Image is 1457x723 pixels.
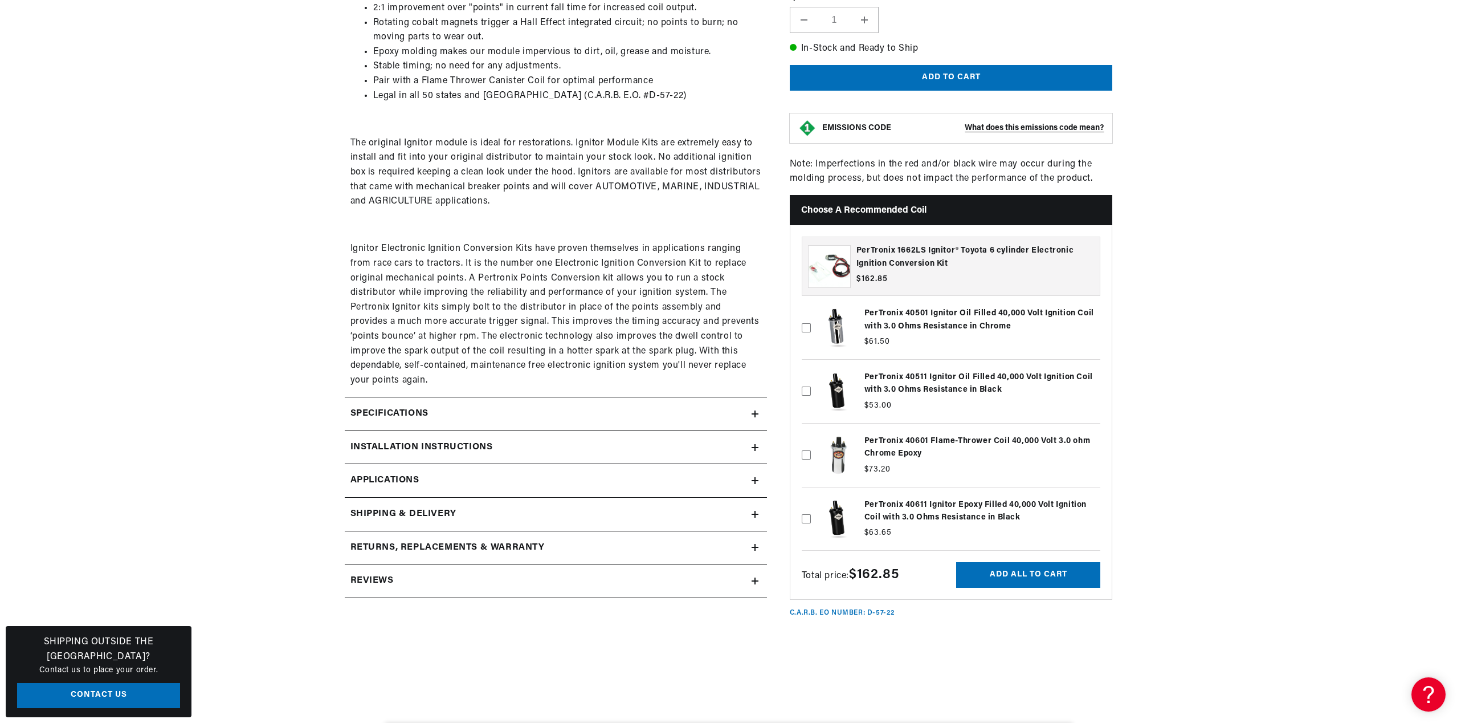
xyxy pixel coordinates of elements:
button: Add all to cart [956,562,1100,588]
a: Contact Us [17,683,180,709]
p: The original Ignitor module is ideal for restorations. Ignitor Module Kits are extremely easy to ... [350,136,761,209]
span: Total price: [802,571,899,580]
span: $162.85 [856,273,888,285]
h2: Specifications [350,407,428,421]
li: Rotating cobalt magnets trigger a Hall Effect integrated circuit; no points to burn; no moving pa... [373,16,761,45]
p: C.A.R.B. EO Number: D-57-22 [790,608,895,618]
strong: $162.85 [849,568,899,582]
img: Emissions code [798,119,817,137]
p: In-Stock and Ready to Ship [790,42,1113,56]
p: Ignitor Electronic Ignition Conversion Kits have proven themselves in applications ranging from r... [350,242,761,388]
p: Contact us to place your order. [17,664,180,677]
button: Add to cart [790,65,1113,91]
a: Applications [345,464,767,498]
h3: Shipping Outside the [GEOGRAPHIC_DATA]? [17,635,180,664]
summary: Returns, Replacements & Warranty [345,531,767,564]
strong: EMISSIONS CODE [822,124,891,132]
h2: Reviews [350,574,394,588]
li: Epoxy molding makes our module impervious to dirt, oil, grease and moisture. [373,45,761,60]
li: 2:1 improvement over "points" in current fall time for increased coil output. [373,1,761,16]
h2: Returns, Replacements & Warranty [350,541,545,555]
summary: Installation instructions [345,431,767,464]
h2: Shipping & Delivery [350,507,456,522]
li: Pair with a Flame Thrower Canister Coil for optimal performance [373,74,761,89]
button: EMISSIONS CODEWhat does this emissions code mean? [822,123,1104,133]
summary: Reviews [345,564,767,598]
summary: Specifications [345,397,767,430]
summary: Shipping & Delivery [345,498,767,531]
li: Legal in all 50 states and [GEOGRAPHIC_DATA] (C.A.R.B. E.O. #D-57-22) [373,89,761,104]
h2: Installation instructions [350,440,493,455]
li: Stable timing; no need for any adjustments. [373,59,761,74]
strong: What does this emissions code mean? [965,124,1104,132]
span: Applications [350,473,419,488]
h2: Choose a Recommended Coil [790,195,1113,225]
